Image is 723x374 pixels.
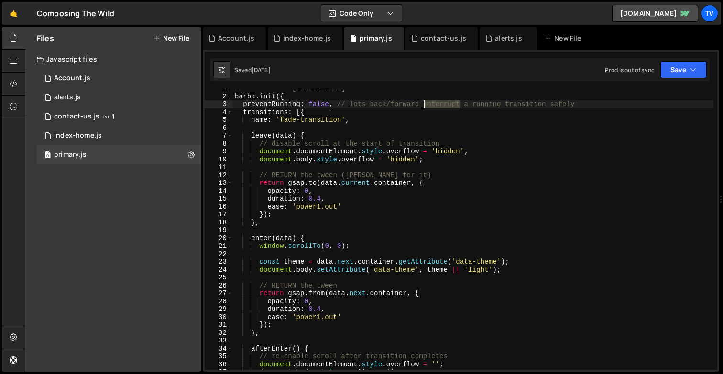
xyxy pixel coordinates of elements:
div: 19 [205,226,233,235]
div: 26 [205,282,233,290]
span: 1 [112,113,115,120]
div: 20 [205,235,233,243]
div: 24 [205,266,233,274]
div: 10 [205,156,233,164]
div: 22 [205,250,233,258]
div: 14 [205,187,233,195]
div: 6 [205,124,233,132]
div: index-home.js [54,131,102,140]
div: 35 [205,353,233,361]
div: 33 [205,337,233,345]
div: 2 [205,93,233,101]
div: 15558/41212.js [37,145,201,164]
div: 32 [205,329,233,337]
div: 3 [205,100,233,108]
div: alerts.js [54,93,81,102]
div: 21 [205,242,233,250]
div: 15558/45627.js [37,88,201,107]
div: 12 [205,171,233,180]
div: 15558/41188.js [37,126,201,145]
h2: Files [37,33,54,43]
div: index-home.js [283,33,331,43]
div: contact-us.js [421,33,466,43]
div: 9 [205,148,233,156]
div: 17 [205,211,233,219]
div: 11 [205,163,233,171]
button: Code Only [321,5,402,22]
a: TV [701,5,718,22]
div: 5 [205,116,233,124]
div: alerts.js [495,33,522,43]
div: 7 [205,132,233,140]
div: 34 [205,345,233,353]
button: Save [660,61,707,78]
div: 4 [205,108,233,117]
div: 15 [205,195,233,203]
div: 27 [205,289,233,298]
div: primary.js [54,150,87,159]
div: 15558/41560.js [37,107,201,126]
div: 13 [205,179,233,187]
div: 18 [205,219,233,227]
div: New File [545,33,585,43]
div: [DATE] [252,66,271,74]
div: 23 [205,258,233,266]
a: 🤙 [2,2,25,25]
div: Javascript files [25,50,201,69]
div: 28 [205,298,233,306]
div: 36 [205,361,233,369]
div: 15558/46990.js [37,69,201,88]
div: Composing The Wild [37,8,114,19]
span: 0 [45,152,51,160]
button: New File [153,34,189,42]
a: [DOMAIN_NAME] [612,5,698,22]
div: 31 [205,321,233,329]
div: 16 [205,203,233,211]
div: primary.js [360,33,392,43]
div: Saved [234,66,271,74]
div: Prod is out of sync [605,66,655,74]
div: 30 [205,313,233,321]
div: 29 [205,305,233,313]
div: Account.js [218,33,254,43]
div: contact-us.js [54,112,99,121]
div: Account.js [54,74,90,83]
div: 8 [205,140,233,148]
div: 25 [205,274,233,282]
